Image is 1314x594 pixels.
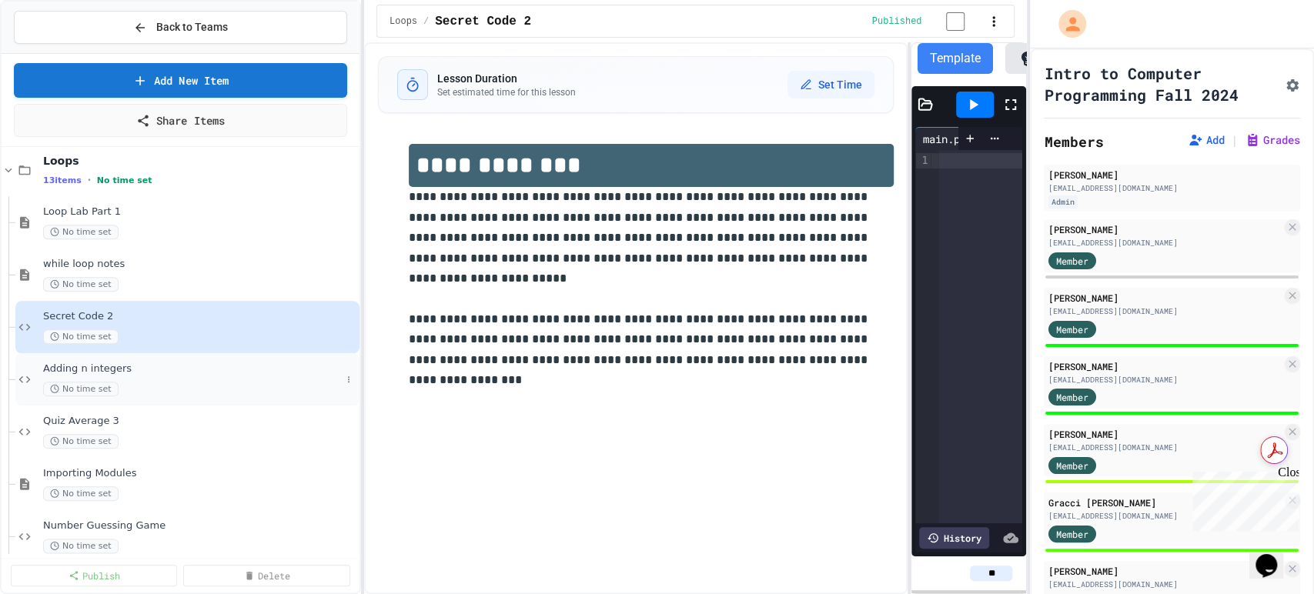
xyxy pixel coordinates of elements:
[1048,442,1282,453] div: [EMAIL_ADDRESS][DOMAIN_NAME]
[437,71,576,86] h3: Lesson Duration
[11,565,177,586] a: Publish
[1044,62,1279,105] h1: Intro to Computer Programming Fall 2024
[1048,222,1282,236] div: [PERSON_NAME]
[915,127,993,150] div: main.py
[43,519,356,532] span: Number Guessing Game
[928,12,983,31] input: publish toggle
[43,154,356,168] span: Loops
[1042,6,1090,42] div: My Account
[1056,527,1088,541] span: Member
[43,277,119,292] span: No time set
[1056,322,1088,336] span: Member
[423,15,429,28] span: /
[43,539,119,553] span: No time set
[43,329,119,344] span: No time set
[97,175,152,185] span: No time set
[1249,532,1299,579] iframe: chat widget
[872,12,984,31] div: Content is published and visible to students
[1048,564,1282,578] div: [PERSON_NAME]
[43,225,119,239] span: No time set
[915,131,974,147] div: main.py
[43,175,82,185] span: 13 items
[1005,43,1102,74] button: Solution
[14,63,347,98] a: Add New Item
[437,86,576,98] p: Set estimated time for this lesson
[1056,254,1088,268] span: Member
[14,11,347,44] button: Back to Teams
[1231,131,1239,149] span: |
[43,467,356,480] span: Importing Modules
[1285,75,1300,93] button: Assignment Settings
[1048,510,1282,522] div: [EMAIL_ADDRESS][DOMAIN_NAME]
[1056,459,1088,472] span: Member
[1048,168,1296,182] div: [PERSON_NAME]
[1186,466,1299,531] iframe: chat widget
[43,310,356,323] span: Secret Code 2
[1044,131,1103,152] h2: Members
[1056,390,1088,404] span: Member
[435,12,531,31] span: Secret Code 2
[6,6,106,98] div: Chat with us now!Close
[43,258,356,271] span: while loop notes
[43,382,119,396] span: No time set
[43,486,119,501] span: No time set
[1048,305,1282,317] div: [EMAIL_ADDRESS][DOMAIN_NAME]
[872,15,922,28] span: Published
[1048,291,1282,305] div: [PERSON_NAME]
[1245,132,1300,148] button: Grades
[1048,427,1282,441] div: [PERSON_NAME]
[1048,359,1282,373] div: [PERSON_NAME]
[1048,182,1296,194] div: [EMAIL_ADDRESS][DOMAIN_NAME]
[43,415,356,428] span: Quiz Average 3
[88,174,91,186] span: •
[1188,132,1225,148] button: Add
[43,362,341,375] span: Adding n integers
[1048,496,1282,509] div: Gracci [PERSON_NAME]
[787,71,874,98] button: Set Time
[43,434,119,449] span: No time set
[183,565,349,586] a: Delete
[43,205,356,219] span: Loop Lab Part 1
[1048,195,1078,209] div: Admin
[341,372,356,387] button: More options
[1048,374,1282,385] div: [EMAIL_ADDRESS][DOMAIN_NAME]
[915,153,931,169] div: 1
[919,527,989,549] div: History
[918,43,993,74] button: Template
[156,19,228,35] span: Back to Teams
[1048,579,1282,590] div: [EMAIL_ADDRESS][DOMAIN_NAME]
[14,104,347,137] a: Share Items
[390,15,417,28] span: Loops
[1048,237,1282,249] div: [EMAIL_ADDRESS][DOMAIN_NAME]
